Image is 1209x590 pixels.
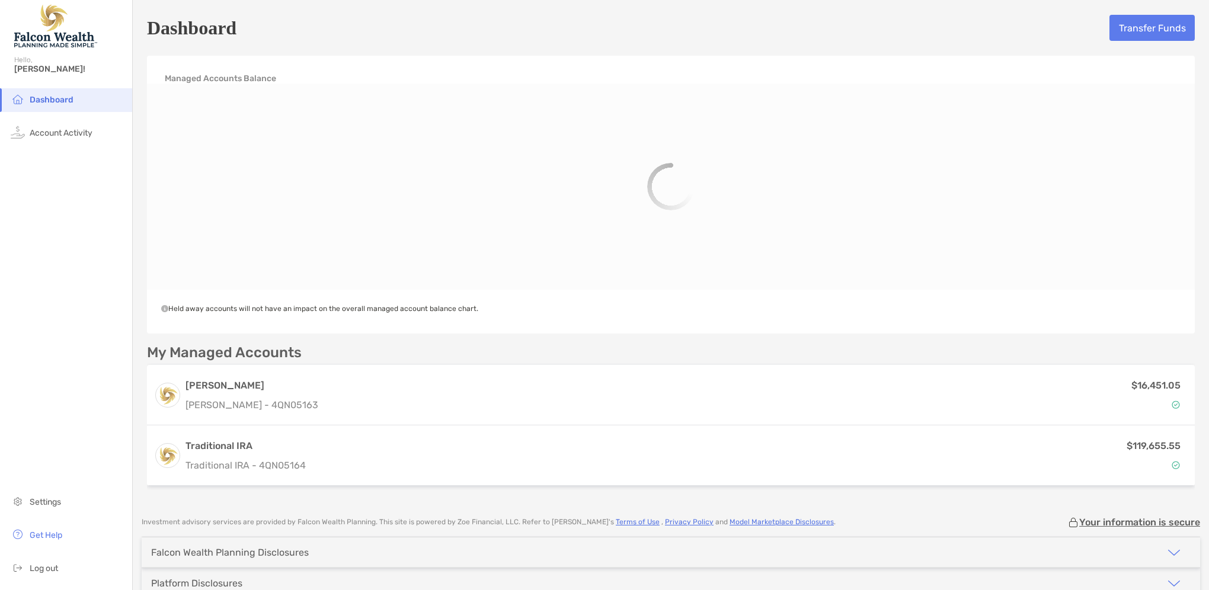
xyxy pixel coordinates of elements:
button: Transfer Funds [1109,15,1195,41]
a: Terms of Use [616,518,660,526]
img: logout icon [11,560,25,575]
span: Account Activity [30,128,92,138]
h3: Traditional IRA [185,439,306,453]
div: Falcon Wealth Planning Disclosures [151,547,309,558]
img: get-help icon [11,527,25,541]
p: Investment advisory services are provided by Falcon Wealth Planning . This site is powered by Zoe... [142,518,836,527]
img: logo account [156,383,180,407]
img: Account Status icon [1172,400,1180,409]
h4: Managed Accounts Balance [165,73,276,84]
img: Account Status icon [1172,461,1180,469]
a: Model Marketplace Disclosures [730,518,834,526]
img: settings icon [11,494,25,508]
p: $16,451.05 [1131,378,1181,393]
span: Held away accounts will not have an impact on the overall managed account balance chart. [161,304,478,313]
span: Settings [30,497,61,507]
span: Dashboard [30,95,73,105]
p: Your information is secure [1079,517,1200,528]
img: household icon [11,92,25,106]
p: $119,655.55 [1127,438,1181,453]
div: Platform Disclosures [151,578,242,589]
img: logo account [156,444,180,467]
span: Get Help [30,530,62,540]
h5: Dashboard [147,14,236,41]
p: [PERSON_NAME] - 4QN05163 [185,397,318,412]
p: Traditional IRA - 4QN05164 [185,458,306,473]
img: icon arrow [1167,546,1181,560]
img: activity icon [11,125,25,139]
img: Falcon Wealth Planning Logo [14,5,97,47]
h3: [PERSON_NAME] [185,379,318,393]
a: Privacy Policy [665,518,714,526]
span: [PERSON_NAME]! [14,64,125,74]
span: Log out [30,563,58,573]
p: My Managed Accounts [147,345,302,360]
